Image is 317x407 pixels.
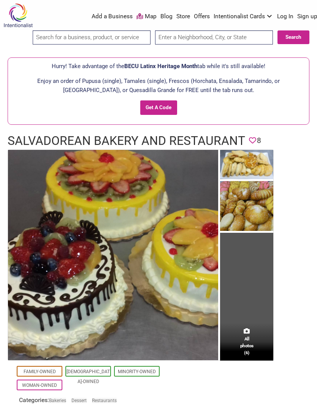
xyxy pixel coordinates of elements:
[160,13,173,21] a: Blog
[257,135,261,146] span: 8
[136,13,157,21] a: Map
[24,369,56,374] a: Family-Owned
[49,398,66,403] a: Bakeries
[92,13,133,21] a: Add a Business
[92,398,117,403] a: Restaurants
[124,63,197,70] span: BECU Latinx Heritage Month
[12,76,305,95] p: Enjoy an order of Pupusa (single), Tamales (single), Frescos (Horchata, Ensalada, Tamarindo, or [...
[71,398,87,403] a: Dessert
[118,369,156,374] a: Minority-Owned
[67,369,110,384] a: [DEMOGRAPHIC_DATA]-Owned
[214,13,274,21] a: Intentionalist Cards
[140,100,177,115] input: Get A Code
[19,396,163,407] div: Categories:
[176,13,190,21] a: Store
[194,13,210,21] a: Offers
[12,62,305,71] p: Hurry! Take advantage of the tab while it's still available!
[277,13,293,21] a: Log In
[240,336,254,356] span: All photos (6)
[33,30,151,45] input: Search for a business, product, or service
[8,132,245,149] h1: Salvadorean Bakery and Restaurant
[155,30,273,45] input: Enter a Neighborhood, City, or State
[22,383,57,388] a: Woman-Owned
[277,30,309,44] button: Search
